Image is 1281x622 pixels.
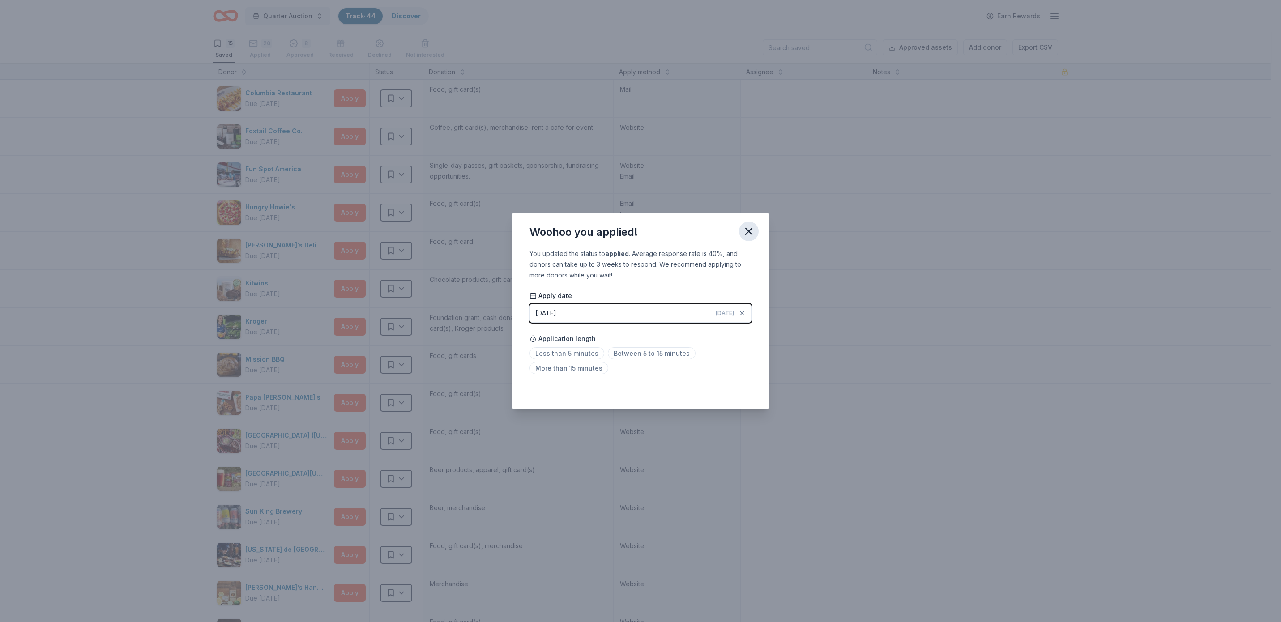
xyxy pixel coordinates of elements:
div: [DATE] [535,308,556,319]
span: Between 5 to 15 minutes [608,347,696,359]
span: Application length [529,333,596,344]
b: applied [605,250,629,257]
button: [DATE][DATE] [529,304,752,323]
span: More than 15 minutes [529,362,608,374]
span: Less than 5 minutes [529,347,604,359]
span: [DATE] [716,310,734,317]
span: Apply date [529,291,572,300]
div: You updated the status to . Average response rate is 40%, and donors can take up to 3 weeks to re... [529,248,752,281]
div: Woohoo you applied! [529,225,638,239]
